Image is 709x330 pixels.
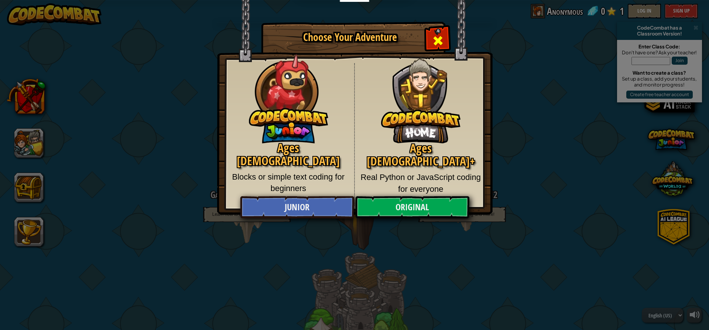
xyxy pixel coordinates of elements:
[274,32,426,43] h1: Choose Your Adventure
[249,49,328,143] img: CodeCombat Junior hero character
[360,171,482,195] p: Real Python or JavaScript coding for everyone
[426,28,449,51] div: Close modal
[355,196,469,218] a: Original
[228,171,349,194] p: Blocks or simple text coding for beginners
[240,196,354,218] a: Junior
[360,142,482,168] h2: Ages [DEMOGRAPHIC_DATA]+
[228,142,349,167] h2: Ages [DEMOGRAPHIC_DATA]
[381,46,460,143] img: CodeCombat Original hero character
